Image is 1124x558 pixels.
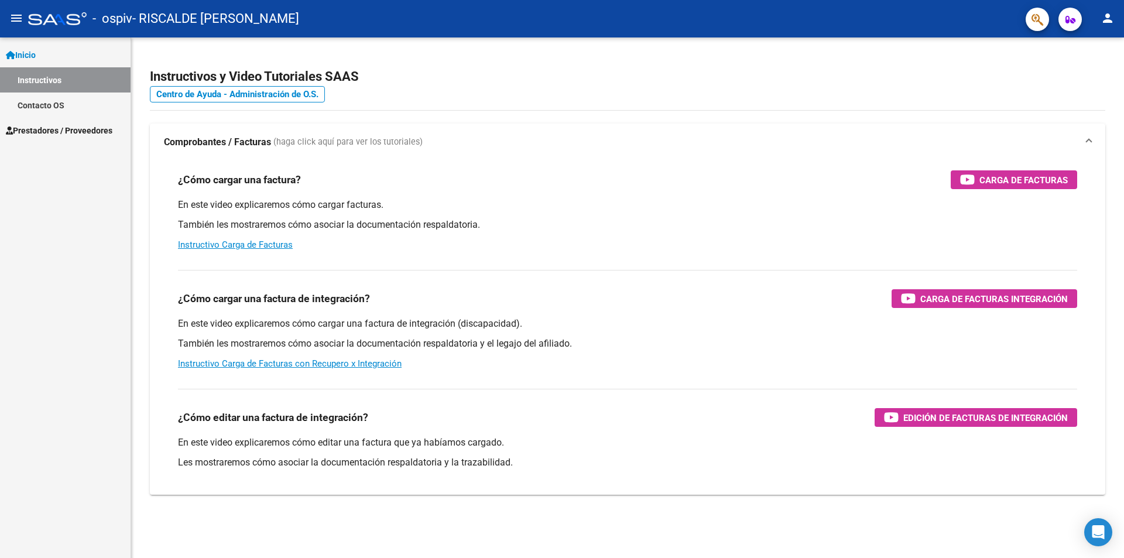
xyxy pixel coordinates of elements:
[178,172,301,188] h3: ¿Cómo cargar una factura?
[1084,518,1112,546] div: Open Intercom Messenger
[979,173,1068,187] span: Carga de Facturas
[920,292,1068,306] span: Carga de Facturas Integración
[178,239,293,250] a: Instructivo Carga de Facturas
[178,290,370,307] h3: ¿Cómo cargar una factura de integración?
[164,136,271,149] strong: Comprobantes / Facturas
[951,170,1077,189] button: Carga de Facturas
[178,358,402,369] a: Instructivo Carga de Facturas con Recupero x Integración
[150,66,1105,88] h2: Instructivos y Video Tutoriales SAAS
[132,6,299,32] span: - RISCALDE [PERSON_NAME]
[178,409,368,426] h3: ¿Cómo editar una factura de integración?
[6,124,112,137] span: Prestadores / Proveedores
[9,11,23,25] mat-icon: menu
[875,408,1077,427] button: Edición de Facturas de integración
[178,218,1077,231] p: También les mostraremos cómo asociar la documentación respaldatoria.
[150,124,1105,161] mat-expansion-panel-header: Comprobantes / Facturas (haga click aquí para ver los tutoriales)
[903,410,1068,425] span: Edición de Facturas de integración
[273,136,423,149] span: (haga click aquí para ver los tutoriales)
[178,456,1077,469] p: Les mostraremos cómo asociar la documentación respaldatoria y la trazabilidad.
[178,337,1077,350] p: También les mostraremos cómo asociar la documentación respaldatoria y el legajo del afiliado.
[178,198,1077,211] p: En este video explicaremos cómo cargar facturas.
[892,289,1077,308] button: Carga de Facturas Integración
[178,436,1077,449] p: En este video explicaremos cómo editar una factura que ya habíamos cargado.
[150,86,325,102] a: Centro de Ayuda - Administración de O.S.
[92,6,132,32] span: - ospiv
[1101,11,1115,25] mat-icon: person
[150,161,1105,495] div: Comprobantes / Facturas (haga click aquí para ver los tutoriales)
[178,317,1077,330] p: En este video explicaremos cómo cargar una factura de integración (discapacidad).
[6,49,36,61] span: Inicio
